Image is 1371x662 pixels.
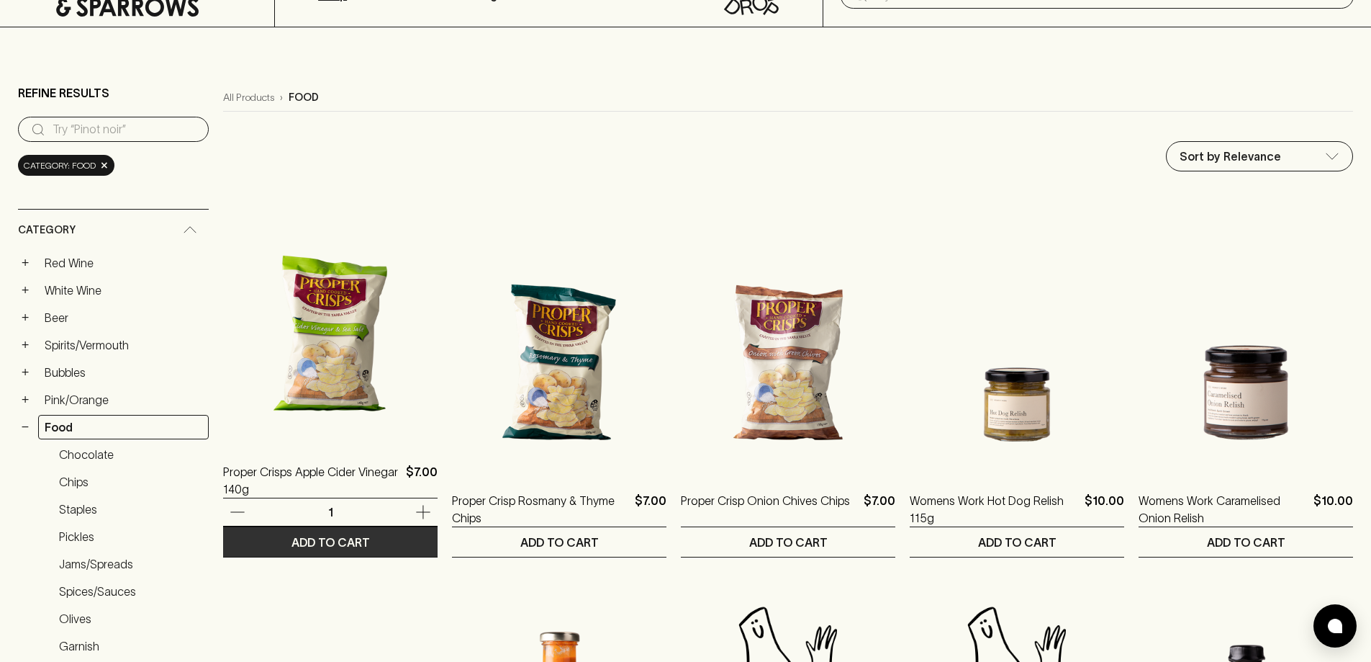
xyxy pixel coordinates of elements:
[18,256,32,270] button: +
[53,118,197,141] input: Try “Pinot noir”
[1207,534,1285,551] p: ADD TO CART
[38,360,209,385] a: Bubbles
[53,442,209,467] a: Chocolate
[18,221,76,239] span: Category
[18,420,32,434] button: −
[910,527,1124,557] button: ADD TO CART
[53,497,209,522] a: Staples
[1139,492,1308,527] a: Womens Work Caramelised Onion Relish
[38,415,209,439] a: Food
[681,492,850,527] a: Proper Crisp Onion Chives Chips
[24,158,96,173] span: Category: food
[520,534,599,551] p: ADD TO CART
[681,218,895,470] img: Proper Crisp Onion Chives Chips
[18,338,32,352] button: +
[289,90,319,105] p: food
[223,90,274,105] a: All Products
[38,305,209,330] a: Beer
[635,492,666,527] p: $7.00
[223,527,438,557] button: ADD TO CART
[452,218,666,470] img: Proper Crisp Rosmany & Thyme Chips
[53,634,209,658] a: Garnish
[978,534,1056,551] p: ADD TO CART
[1180,148,1281,165] p: Sort by Relevance
[291,534,370,551] p: ADD TO CART
[53,607,209,631] a: Olives
[18,210,209,251] div: Category
[38,251,209,275] a: Red Wine
[53,579,209,604] a: Spices/Sauces
[38,388,209,412] a: Pink/Orange
[53,470,209,494] a: Chips
[38,333,209,357] a: Spirits/Vermouth
[100,158,109,173] span: ×
[18,365,32,380] button: +
[1328,619,1342,633] img: bubble-icon
[910,492,1079,527] a: Womens Work Hot Dog Relish 115g
[53,552,209,576] a: Jams/Spreads
[1139,218,1353,470] img: Womens Work Caramelised Onion Relish
[681,527,895,557] button: ADD TO CART
[18,310,32,325] button: +
[406,463,438,498] p: $7.00
[18,393,32,407] button: +
[1139,527,1353,557] button: ADD TO CART
[452,527,666,557] button: ADD TO CART
[749,534,828,551] p: ADD TO CART
[18,84,109,102] p: Refine Results
[452,492,629,527] a: Proper Crisp Rosmany & Thyme Chips
[1085,492,1124,527] p: $10.00
[223,463,400,498] a: Proper Crisps Apple Cider Vinegar 140g
[223,189,438,442] img: Proper Crisps Apple Cider Vinegar 140g
[1313,492,1353,527] p: $10.00
[313,504,348,520] p: 1
[53,524,209,549] a: Pickles
[280,90,283,105] p: ›
[864,492,895,527] p: $7.00
[1167,142,1352,171] div: Sort by Relevance
[910,218,1124,470] img: Womens Work Hot Dog Relish 115g
[18,283,32,298] button: +
[38,278,209,303] a: White Wine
